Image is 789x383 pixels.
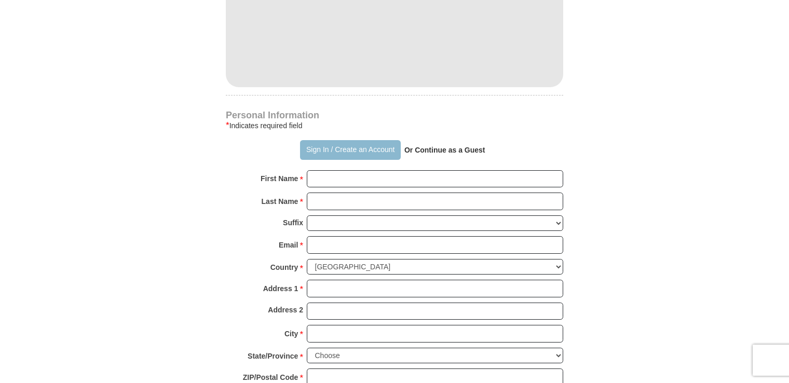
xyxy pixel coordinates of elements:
[261,171,298,186] strong: First Name
[279,238,298,252] strong: Email
[226,119,563,132] div: Indicates required field
[270,260,298,275] strong: Country
[268,303,303,317] strong: Address 2
[283,215,303,230] strong: Suffix
[263,281,298,296] strong: Address 1
[226,111,563,119] h4: Personal Information
[284,326,298,341] strong: City
[262,194,298,209] strong: Last Name
[300,140,400,160] button: Sign In / Create an Account
[404,146,485,154] strong: Or Continue as a Guest
[248,349,298,363] strong: State/Province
